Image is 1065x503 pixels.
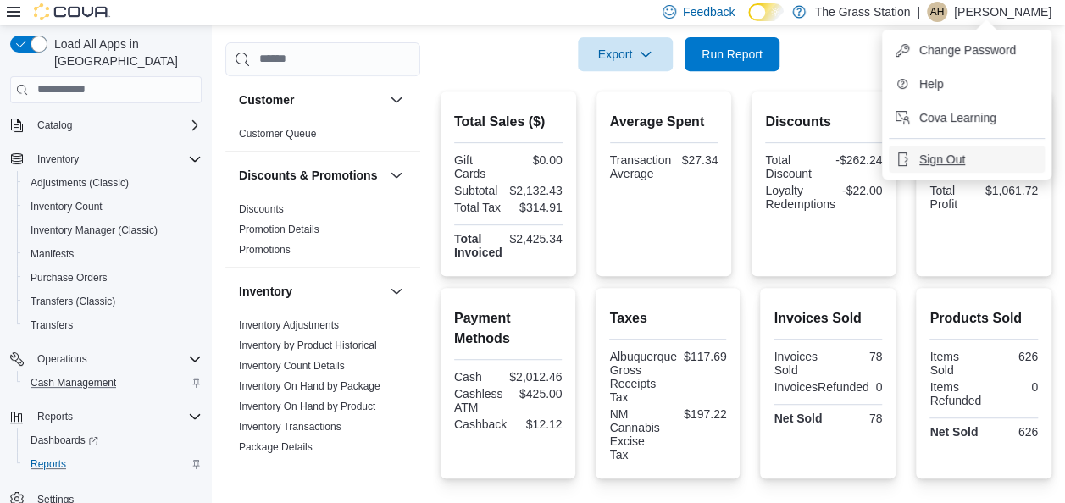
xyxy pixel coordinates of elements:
span: Operations [37,352,87,366]
span: Inventory On Hand by Package [239,379,380,393]
button: Inventory [31,149,86,169]
button: Transfers [17,313,208,337]
span: Cova Learning [919,109,996,126]
button: Operations [3,347,208,371]
span: Adjustments (Classic) [31,176,129,190]
div: Total Discount [765,153,820,180]
strong: Total Invoiced [454,232,502,259]
span: Reports [31,406,202,427]
button: Run Report [685,37,779,71]
button: Discounts & Promotions [386,165,407,185]
a: Inventory Adjustments [239,319,339,331]
span: Export [588,37,663,71]
span: Inventory Count Details [239,359,345,373]
p: [PERSON_NAME] [954,2,1051,22]
span: Dark Mode [748,21,749,22]
div: Cashless ATM [454,387,505,414]
div: Gift Cards [454,153,505,180]
button: Inventory [239,283,383,300]
span: Help [919,75,944,92]
button: Cova Learning [889,104,1045,131]
button: Inventory Count [17,195,208,218]
div: Loyalty Redemptions [765,184,835,211]
a: Manifests [24,244,80,264]
span: Package Details [239,440,313,454]
span: Cash Management [31,376,116,390]
button: Cash Management [17,371,208,395]
strong: Net Sold [929,425,978,439]
div: $12.12 [513,417,562,431]
div: -$262.24 [827,153,882,167]
span: Catalog [37,119,72,132]
div: Total Tax [454,201,505,214]
h2: Invoices Sold [774,308,882,329]
button: Catalog [3,113,208,137]
button: Inventory Manager (Classic) [17,218,208,242]
button: Inventory [3,147,208,171]
h2: Total Sales ($) [454,112,563,132]
h3: Customer [239,91,294,108]
div: $2,012.46 [509,370,562,384]
div: $2,425.34 [509,232,562,246]
a: Inventory Transactions [239,421,341,433]
span: Feedback [683,3,735,20]
h2: Average Spent [610,112,718,132]
div: Cashback [454,417,507,431]
button: Inventory [386,281,407,301]
a: Inventory On Hand by Product [239,401,375,412]
div: -$22.00 [842,184,882,197]
span: Transfers [24,315,202,335]
span: Inventory Transactions [239,420,341,434]
button: Operations [31,349,94,369]
div: $117.69 [684,350,727,363]
span: Manifests [24,244,202,264]
span: Inventory Manager (Classic) [31,224,158,237]
h2: Discounts [765,112,882,132]
h2: Payment Methods [454,308,563,349]
span: Run Report [702,46,763,63]
div: 78 [831,412,882,425]
a: Inventory Count [24,196,109,217]
span: Reports [37,410,73,423]
p: The Grass Station [814,2,910,22]
span: AH [930,2,945,22]
button: Reports [17,452,208,476]
button: Transfers (Classic) [17,290,208,313]
button: Sign Out [889,146,1045,173]
button: Purchase Orders [17,266,208,290]
span: Transfers [31,318,73,332]
span: Purchase Orders [24,268,202,288]
a: Adjustments (Classic) [24,173,136,193]
a: Dashboards [17,428,208,452]
button: Customer [386,90,407,110]
span: Promotions [239,243,291,257]
a: Promotions [239,244,291,256]
div: NM Cannabis Excise Tax [609,407,664,462]
span: Inventory Adjustments [239,318,339,332]
button: Discounts & Promotions [239,167,383,184]
input: Dark Mode [748,3,784,21]
span: Promotion Details [239,223,319,236]
button: Adjustments (Classic) [17,171,208,195]
div: 626 [987,350,1038,363]
span: Dashboards [24,430,202,450]
a: Inventory by Product Historical [239,340,377,351]
span: Dashboards [31,434,98,447]
img: Cova [34,3,110,20]
div: $2,132.43 [509,184,562,197]
button: Catalog [31,115,79,135]
a: Package Details [239,441,313,453]
span: Transfers (Classic) [24,291,202,312]
div: Subtotal [454,184,502,197]
div: Items Refunded [929,380,981,407]
p: | [917,2,920,22]
button: Reports [3,405,208,428]
a: Inventory Count Details [239,360,345,372]
a: Purchase Orders [24,268,114,288]
h3: Inventory [239,283,292,300]
span: Load All Apps in [GEOGRAPHIC_DATA] [47,36,202,69]
a: Inventory Manager (Classic) [24,220,164,240]
h3: Discounts & Promotions [239,167,377,184]
div: 0 [876,380,883,394]
div: $314.91 [512,201,563,214]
